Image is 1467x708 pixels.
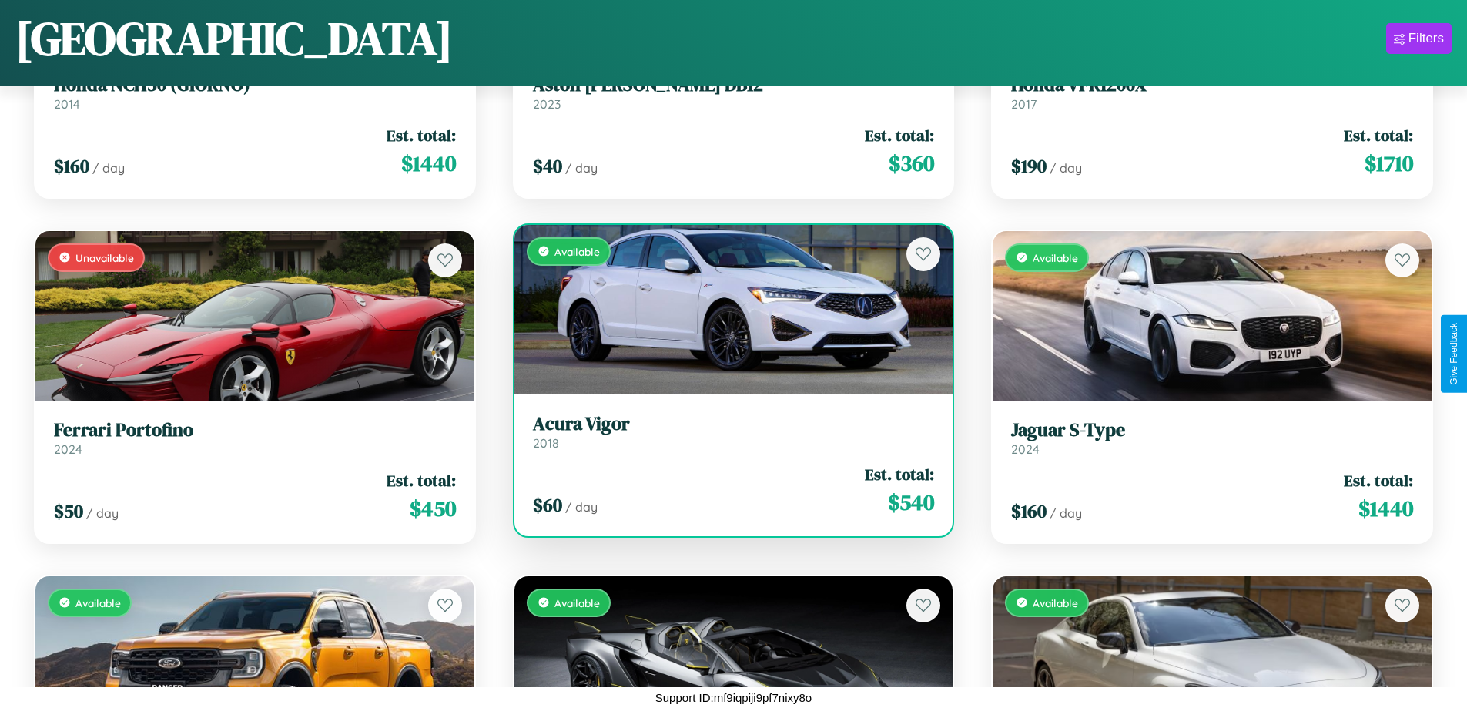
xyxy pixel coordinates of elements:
[1358,493,1413,524] span: $ 1440
[1011,74,1413,112] a: Honda VFR1200X2017
[1011,441,1040,457] span: 2024
[54,153,89,179] span: $ 160
[54,441,82,457] span: 2024
[1344,124,1413,146] span: Est. total:
[387,469,456,492] span: Est. total:
[54,419,456,457] a: Ferrari Portofino2024
[1011,419,1413,441] h3: Jaguar S-Type
[565,499,598,515] span: / day
[533,492,562,518] span: $ 60
[655,687,812,708] p: Support ID: mf9iqpiji9pf7nixy8o
[533,74,935,96] h3: Aston [PERSON_NAME] DB12
[554,245,600,258] span: Available
[410,493,456,524] span: $ 450
[1386,23,1452,54] button: Filters
[92,160,125,176] span: / day
[387,124,456,146] span: Est. total:
[865,463,934,485] span: Est. total:
[54,74,456,112] a: Honda NCH50 (GIORNO)2014
[889,148,934,179] span: $ 360
[533,413,935,435] h3: Acura Vigor
[1011,153,1047,179] span: $ 190
[1011,74,1413,96] h3: Honda VFR1200X
[15,7,453,70] h1: [GEOGRAPHIC_DATA]
[75,251,134,264] span: Unavailable
[554,596,600,609] span: Available
[1365,148,1413,179] span: $ 1710
[1449,323,1459,385] div: Give Feedback
[86,505,119,521] span: / day
[533,74,935,112] a: Aston [PERSON_NAME] DB122023
[54,74,456,96] h3: Honda NCH50 (GIORNO)
[533,413,935,451] a: Acura Vigor2018
[1011,498,1047,524] span: $ 160
[565,160,598,176] span: / day
[54,419,456,441] h3: Ferrari Portofino
[75,596,121,609] span: Available
[533,435,559,451] span: 2018
[1344,469,1413,492] span: Est. total:
[533,153,562,179] span: $ 40
[1408,31,1444,46] div: Filters
[54,96,80,112] span: 2014
[1033,251,1078,264] span: Available
[1050,160,1082,176] span: / day
[54,498,83,524] span: $ 50
[533,96,561,112] span: 2023
[401,148,456,179] span: $ 1440
[1011,96,1037,112] span: 2017
[1033,596,1078,609] span: Available
[1050,505,1082,521] span: / day
[888,487,934,518] span: $ 540
[865,124,934,146] span: Est. total:
[1011,419,1413,457] a: Jaguar S-Type2024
